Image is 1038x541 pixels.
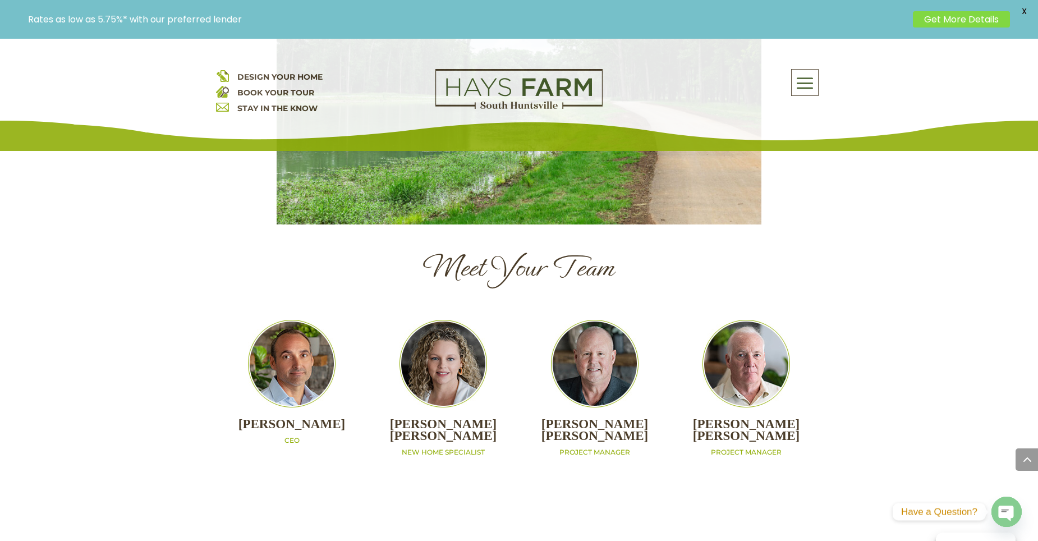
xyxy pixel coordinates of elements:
p: Rates as low as 5.75%* with our preferred lender [28,14,907,25]
a: STAY IN THE KNOW [237,103,318,113]
p: NEW HOME SPECIALIST [368,448,519,457]
img: design your home [216,69,229,82]
h2: [PERSON_NAME] [PERSON_NAME] [670,419,822,447]
p: CEO [216,436,368,446]
h2: [PERSON_NAME] [PERSON_NAME] [519,419,670,447]
img: Team_Matt [248,320,336,407]
span: X [1016,3,1032,20]
img: Team_Tom [551,320,639,407]
img: book your home tour [216,85,229,98]
a: DESIGN YOUR HOME [237,72,323,82]
h2: [PERSON_NAME] [PERSON_NAME] [368,419,519,447]
h2: [PERSON_NAME] [216,419,368,436]
a: Get More Details [913,11,1010,27]
img: Team_Billy [702,320,790,407]
a: hays farm homes huntsville development [435,102,603,112]
p: PROJECT MANAGER [519,448,670,457]
img: Logo [435,69,603,109]
img: Team_Laura [399,320,487,407]
p: PROJECT MANAGER [670,448,822,457]
a: BOOK YOUR TOUR [237,88,314,98]
h1: Meet Your Team [277,251,761,290]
